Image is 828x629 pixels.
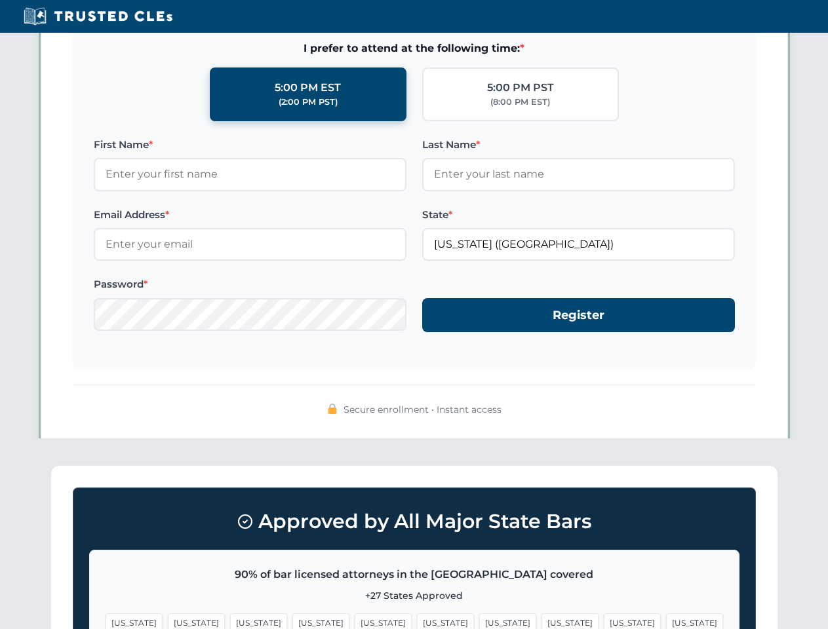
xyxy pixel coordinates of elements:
[422,137,735,153] label: Last Name
[327,404,338,414] img: 🔒
[94,276,406,292] label: Password
[344,402,502,417] span: Secure enrollment • Instant access
[422,298,735,333] button: Register
[94,207,406,223] label: Email Address
[422,228,735,261] input: California (CA)
[422,158,735,191] input: Enter your last name
[490,96,550,109] div: (8:00 PM EST)
[106,588,723,603] p: +27 States Approved
[275,79,341,96] div: 5:00 PM EST
[89,504,739,539] h3: Approved by All Major State Bars
[487,79,554,96] div: 5:00 PM PST
[94,158,406,191] input: Enter your first name
[94,228,406,261] input: Enter your email
[279,96,338,109] div: (2:00 PM PST)
[94,40,735,57] span: I prefer to attend at the following time:
[422,207,735,223] label: State
[20,7,176,26] img: Trusted CLEs
[94,137,406,153] label: First Name
[106,566,723,583] p: 90% of bar licensed attorneys in the [GEOGRAPHIC_DATA] covered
